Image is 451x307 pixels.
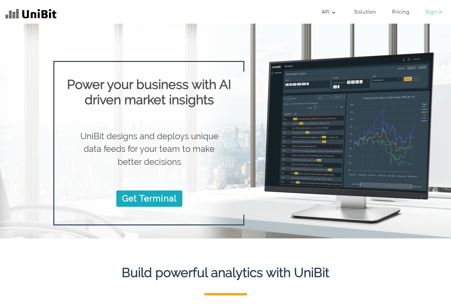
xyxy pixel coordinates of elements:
[65,77,234,108] h1: Power your business with AI driven market insights
[5,8,57,21] img: UniBit Logo
[389,5,412,18] a: Pricing
[116,190,182,206] a: Get Terminal
[423,5,446,18] a: Sign in
[76,130,223,168] p: UniBit designs and deploys unique data feeds for your team to make better decisions
[351,5,379,18] a: Solution
[319,5,341,18] a: API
